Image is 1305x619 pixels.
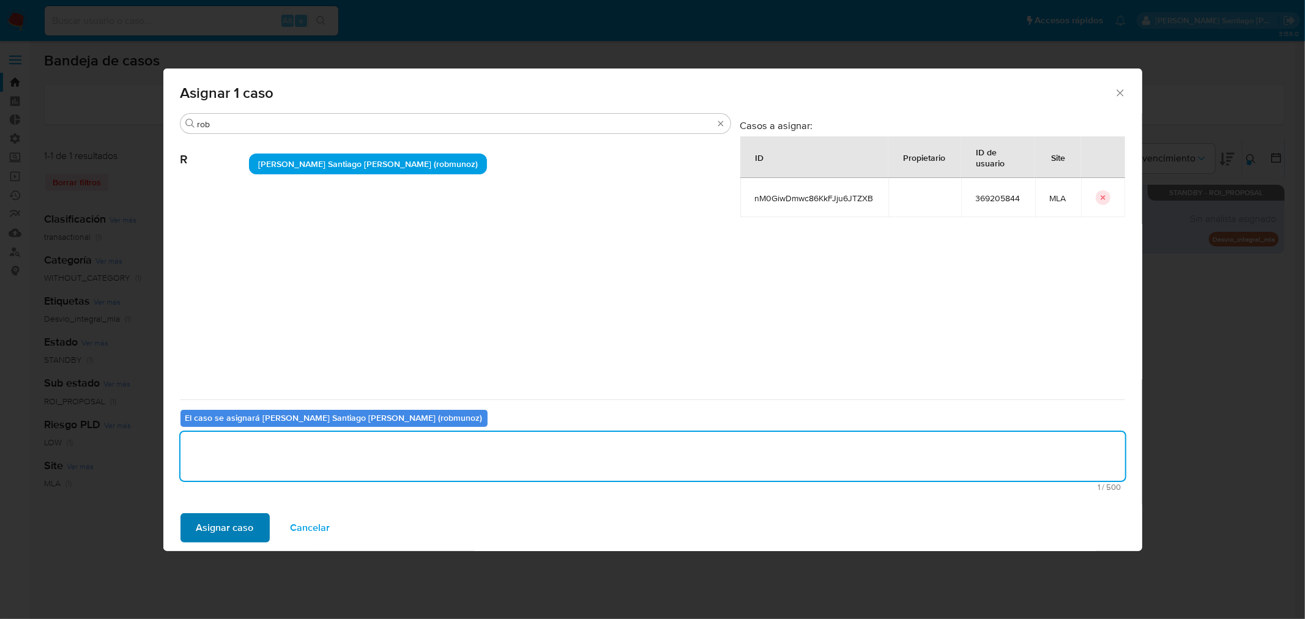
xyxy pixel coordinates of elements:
[185,412,483,424] b: El caso se asignará [PERSON_NAME] Santiago [PERSON_NAME] (robmunoz)
[196,514,254,541] span: Asignar caso
[1050,193,1066,204] span: MLA
[180,513,270,543] button: Asignar caso
[962,137,1035,177] div: ID de usuario
[184,483,1121,491] span: Máximo 500 caracteres
[889,143,961,172] div: Propietario
[163,69,1142,551] div: assign-modal
[740,119,1125,132] h3: Casos a asignar:
[180,86,1115,100] span: Asignar 1 caso
[258,158,478,170] span: [PERSON_NAME] Santiago [PERSON_NAME] (robmunoz)
[1114,87,1125,98] button: Cerrar ventana
[976,193,1021,204] span: 369205844
[741,143,779,172] div: ID
[249,154,488,174] div: [PERSON_NAME] Santiago [PERSON_NAME] (robmunoz)
[185,119,195,128] button: Buscar
[291,514,330,541] span: Cancelar
[755,193,874,204] span: nM0GiwDmwc86KkFJju6JTZXB
[180,134,249,167] span: R
[1096,190,1110,205] button: icon-button
[716,119,726,128] button: Borrar
[1037,143,1080,172] div: Site
[198,119,713,130] input: Buscar analista
[275,513,346,543] button: Cancelar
